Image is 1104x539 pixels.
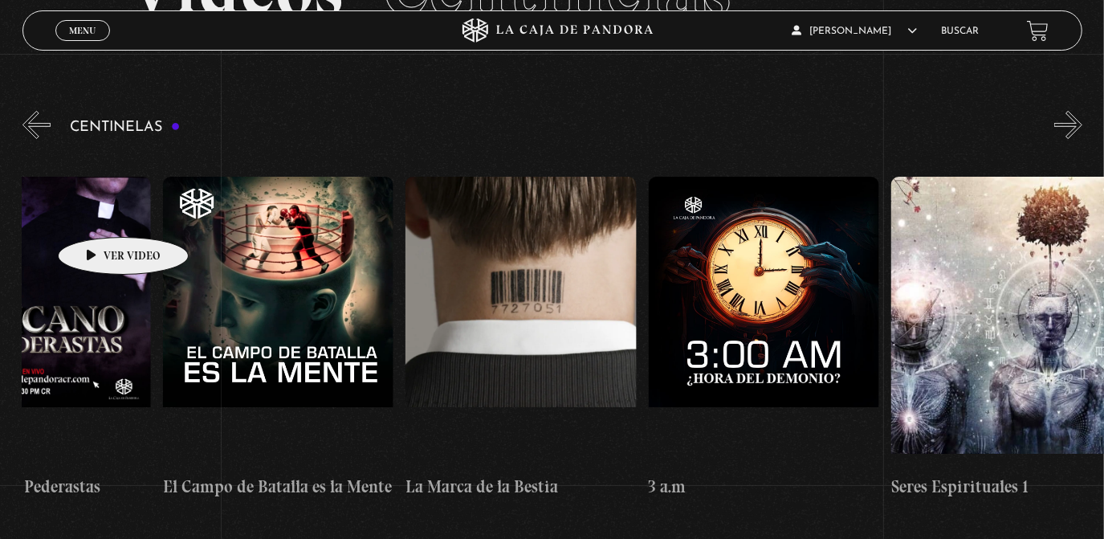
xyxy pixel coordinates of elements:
a: Buscar [941,27,979,36]
h3: Centinelas [71,120,181,135]
span: Menu [69,26,96,35]
a: View your shopping cart [1027,20,1049,42]
a: La Marca de la Bestia [405,151,636,525]
span: Cerrar [63,39,101,51]
button: Previous [22,111,51,139]
button: Next [1054,111,1082,139]
a: 3 a.m [649,151,879,525]
h4: La Marca de la Bestia [405,474,636,500]
h4: El Campo de Batalla es la Mente [163,474,393,500]
h4: 3 a.m [649,474,879,500]
a: El Campo de Batalla es la Mente [163,151,393,525]
span: [PERSON_NAME] [792,27,918,36]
